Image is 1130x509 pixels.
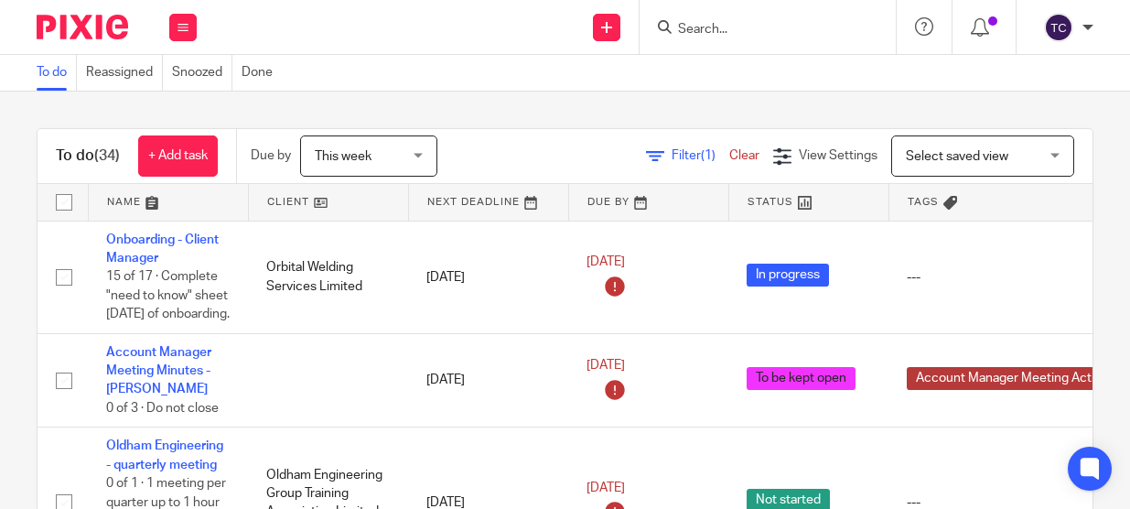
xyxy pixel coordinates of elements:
[315,150,371,163] span: This week
[242,55,282,91] a: Done
[907,367,1125,390] span: Account Manager Meeting Actions
[106,402,219,415] span: 0 of 3 · Do not close
[408,221,568,333] td: [DATE]
[799,149,877,162] span: View Settings
[587,482,625,494] span: [DATE]
[37,55,77,91] a: To do
[587,256,625,269] span: [DATE]
[747,264,829,287] span: In progress
[672,149,729,162] span: Filter
[106,346,211,396] a: Account Manager Meeting Minutes - [PERSON_NAME]
[56,146,120,166] h1: To do
[106,233,219,265] a: Onboarding - Client Manager
[138,135,218,177] a: + Add task
[1044,13,1073,42] img: svg%3E
[408,333,568,428] td: [DATE]
[587,360,625,373] span: [DATE]
[676,22,841,38] input: Search
[86,55,163,91] a: Reassigned
[251,146,291,165] p: Due by
[907,268,1129,287] div: ---
[106,270,230,320] span: 15 of 17 · Complete "need to know" sheet [DATE] of onboarding.
[908,197,939,207] span: Tags
[37,15,128,39] img: Pixie
[248,221,408,333] td: Orbital Welding Services Limited
[747,367,856,390] span: To be kept open
[906,150,1008,163] span: Select saved view
[729,149,759,162] a: Clear
[701,149,716,162] span: (1)
[172,55,232,91] a: Snoozed
[94,148,120,163] span: (34)
[106,439,223,471] a: Oldham Engineering - quarterly meeting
